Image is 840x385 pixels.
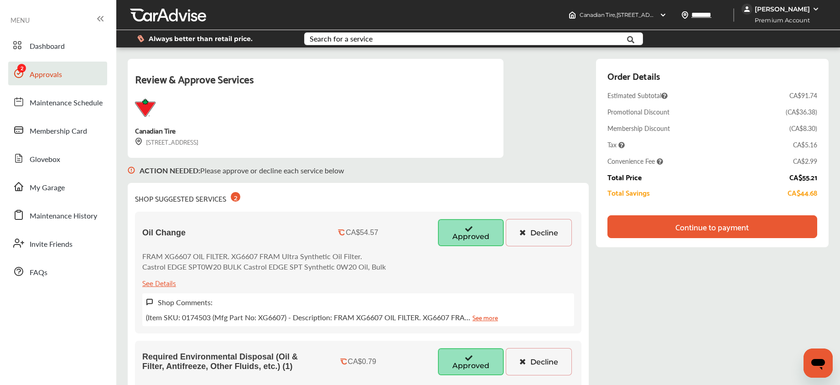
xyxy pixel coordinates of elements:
div: CA$0.79 [348,358,376,366]
span: MENU [10,16,30,24]
span: Canadian Tire , [STREET_ADDRESS] SASKATOON WEST , SK S7L 4R6 [580,11,752,18]
a: See more [472,312,498,323]
div: CA$44.68 [788,188,817,197]
span: My Garage [30,182,65,194]
img: svg+xml;base64,PHN2ZyB3aWR0aD0iMTYiIGhlaWdodD0iMTciIHZpZXdCb3g9IjAgMCAxNiAxNyIgZmlsbD0ibm9uZSIgeG... [135,138,142,146]
span: FAQs [30,267,47,279]
div: [STREET_ADDRESS] [135,136,198,147]
a: Approvals [8,62,107,85]
a: Dashboard [8,33,107,57]
button: Decline [506,219,572,246]
img: svg+xml;base64,PHN2ZyB3aWR0aD0iMTYiIGhlaWdodD0iMTciIHZpZXdCb3g9IjAgMCAxNiAxNyIgZmlsbD0ibm9uZSIgeG... [128,158,135,183]
div: Membership Discount [607,124,670,133]
span: Membership Card [30,125,87,137]
span: Required Environmental Disposal (Oil & Filter, Antifreeze, Other Fluids, etc.) (1) [142,352,311,371]
button: Approved [438,348,504,375]
button: Decline [506,348,572,375]
div: Continue to payment [675,222,749,231]
label: Shop Comments: [158,297,213,307]
b: ACTION NEEDED : [140,165,200,176]
img: dollor_label_vector.a70140d1.svg [137,35,144,42]
a: FAQs [8,260,107,283]
div: SHOP SUGGESTED SERVICES [135,190,240,204]
a: Maintenance Schedule [8,90,107,114]
span: Premium Account [742,16,817,25]
span: Invite Friends [30,239,73,250]
img: location_vector.a44bc228.svg [681,11,689,19]
a: Glovebox [8,146,107,170]
div: Promotional Discount [607,107,669,116]
div: Total Price [607,173,642,181]
span: Always better than retail price. [149,36,253,42]
div: [PERSON_NAME] [755,5,810,13]
div: Search for a service [310,35,373,42]
div: ( CA$36.38 ) [786,107,817,116]
p: Please approve or decline each service below [140,165,344,176]
div: Review & Approve Services [135,70,496,99]
img: WGsFRI8htEPBVLJbROoPRyZpYNWhNONpIPPETTm6eUC0GeLEiAAAAAElFTkSuQmCC [812,5,819,13]
div: CA$55.21 [789,173,817,181]
div: CA$91.74 [789,91,817,100]
span: Tax [607,140,625,149]
iframe: Button to launch messaging window [804,349,833,378]
span: Maintenance History [30,210,97,222]
a: Membership Card [8,118,107,142]
span: Oil Change [142,228,186,238]
div: Total Savings [607,188,650,197]
img: jVpblrzwTbfkPYzPPzSLxeg0AAAAASUVORK5CYII= [741,4,752,15]
span: Approvals [30,69,62,81]
button: Approved [438,219,504,246]
span: Dashboard [30,41,65,52]
div: Order Details [607,68,660,83]
img: header-down-arrow.9dd2ce7d.svg [659,11,667,19]
img: logo-canadian-tire.png [135,99,156,117]
p: Castrol EDGE SPT0W20 BULK Castrol EDGE SPT Synthetic 0W20 Oil, Bulk [142,261,386,272]
img: header-home-logo.8d720a4f.svg [569,11,576,19]
div: CA$2.99 [793,156,817,166]
div: CA$5.16 [793,140,817,149]
a: My Garage [8,175,107,198]
div: 2 [231,192,240,202]
span: Glovebox [30,154,60,166]
span: Maintenance Schedule [30,97,103,109]
img: header-divider.bc55588e.svg [733,8,734,22]
a: Invite Friends [8,231,107,255]
div: ( CA$8.30 ) [789,124,817,133]
div: Canadian Tire [135,124,176,136]
span: Convenience Fee [607,156,663,166]
span: Estimated Subtotal [607,91,668,100]
div: CA$54.57 [346,229,378,237]
img: svg+xml;base64,PHN2ZyB3aWR0aD0iMTYiIGhlaWdodD0iMTciIHZpZXdCb3g9IjAgMCAxNiAxNyIgZmlsbD0ibm9uZSIgeG... [146,298,153,306]
p: (Item SKU: 0174503 (Mfg Part No: XG6607) - Description: FRAM XG6607 OIL FILTER. XG6607 FRA… [146,312,498,323]
p: FRAM XG6607 OIL FILTER. XG6607 FRAM Ultra Synthetic Oil Filter. [142,251,386,261]
a: Maintenance History [8,203,107,227]
div: See Details [142,276,176,289]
